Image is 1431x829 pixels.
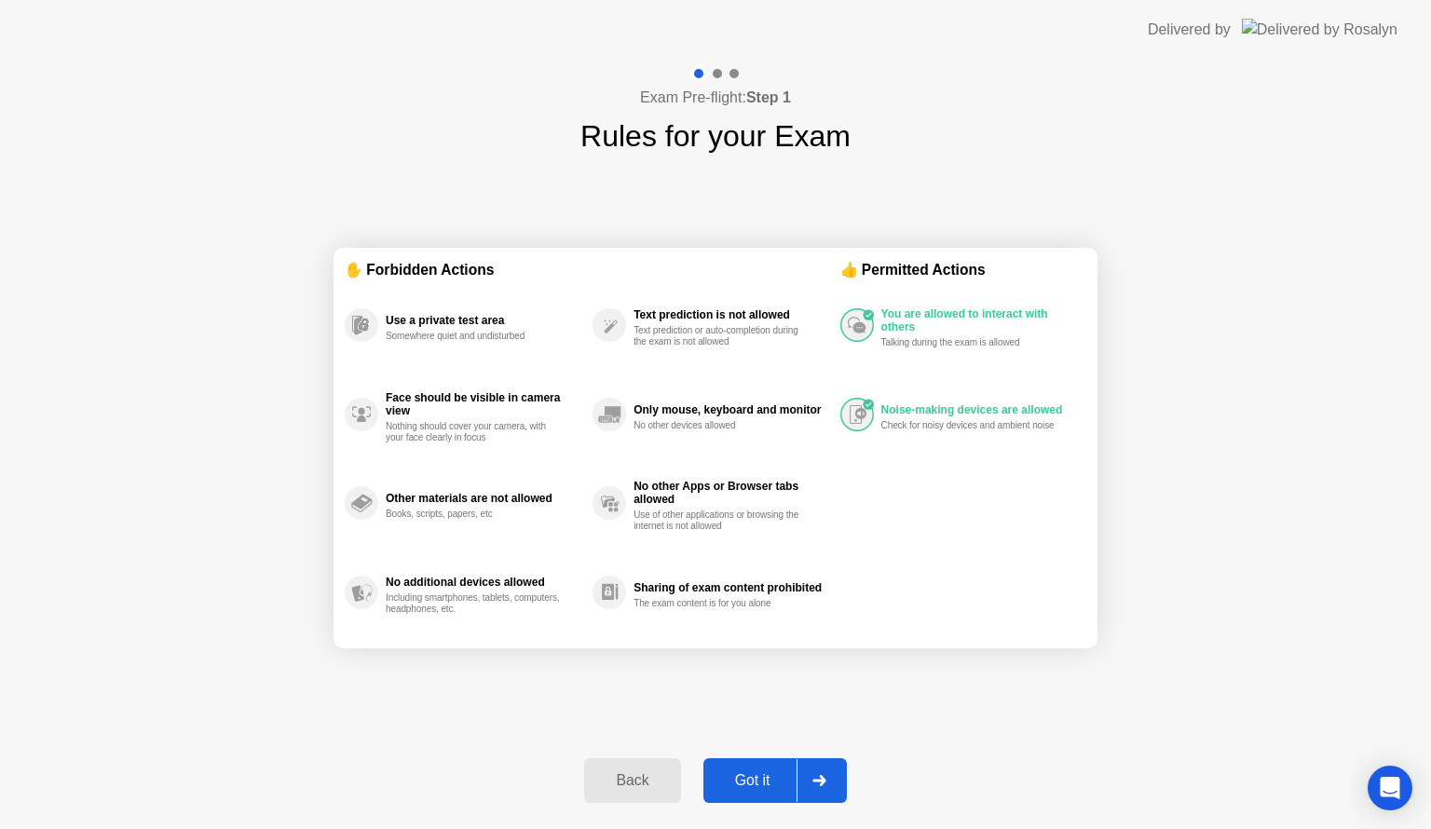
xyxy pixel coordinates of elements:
div: Sharing of exam content prohibited [634,581,830,594]
div: Got it [709,772,797,789]
div: Check for noisy devices and ambient noise [881,420,1057,431]
div: 👍 Permitted Actions [840,259,1086,280]
div: Face should be visible in camera view [386,391,583,417]
img: Delivered by Rosalyn [1242,19,1397,40]
div: Other materials are not allowed [386,492,583,505]
div: Use a private test area [386,314,583,327]
div: ✋ Forbidden Actions [345,259,840,280]
div: Including smartphones, tablets, computers, headphones, etc. [386,592,562,615]
div: No additional devices allowed [386,576,583,589]
div: Use of other applications or browsing the internet is not allowed [634,510,810,532]
div: The exam content is for you alone [634,598,810,609]
div: Text prediction or auto-completion during the exam is not allowed [634,325,810,347]
button: Got it [703,758,847,803]
div: Talking during the exam is allowed [881,337,1057,348]
div: Nothing should cover your camera, with your face clearly in focus [386,421,562,443]
div: Somewhere quiet and undisturbed [386,331,562,342]
div: Delivered by [1148,19,1231,41]
div: No other devices allowed [634,420,810,431]
div: Open Intercom Messenger [1368,766,1412,810]
div: Back [590,772,675,789]
b: Step 1 [746,89,791,105]
h1: Rules for your Exam [580,114,851,158]
div: Noise-making devices are allowed [881,403,1077,416]
div: Only mouse, keyboard and monitor [634,403,830,416]
div: Books, scripts, papers, etc [386,509,562,520]
div: No other Apps or Browser tabs allowed [634,480,830,506]
h4: Exam Pre-flight: [640,87,791,109]
div: You are allowed to interact with others [881,307,1077,333]
button: Back [584,758,680,803]
div: Text prediction is not allowed [634,308,830,321]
